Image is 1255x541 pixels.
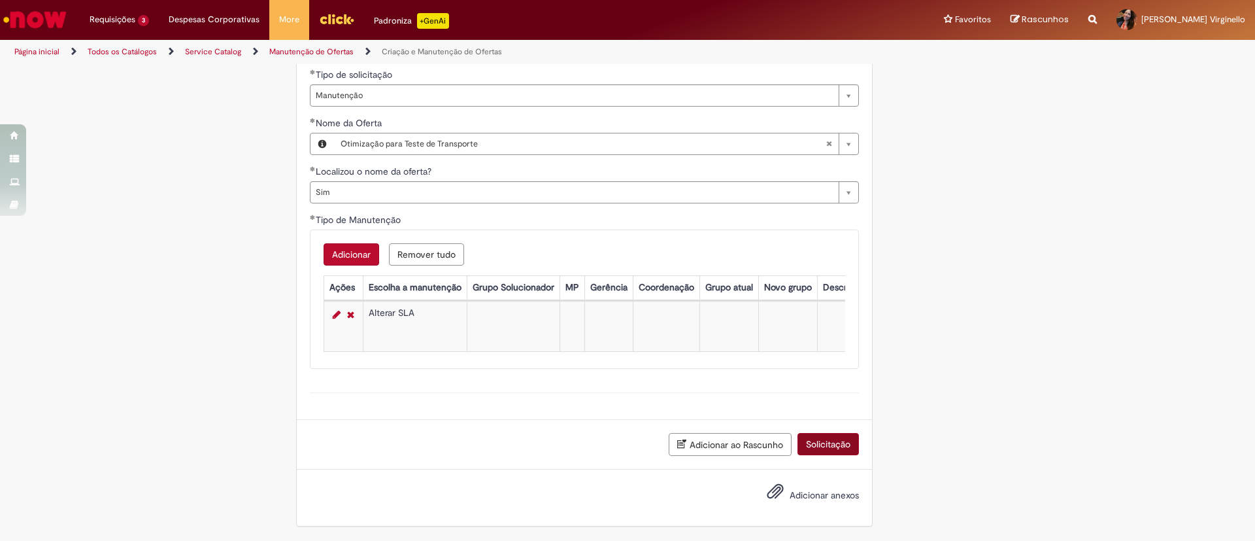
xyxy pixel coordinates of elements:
[10,40,827,64] ul: Trilhas de página
[310,215,316,220] span: Obrigatório Preenchido
[633,275,699,300] th: Coordenação
[269,46,354,57] a: Manutenção de Ofertas
[316,117,384,129] span: Nome da Oferta
[763,480,787,510] button: Adicionar anexos
[584,275,633,300] th: Gerência
[344,307,358,323] a: Remover linha 1
[310,166,316,171] span: Obrigatório Preenchido
[1011,14,1069,26] a: Rascunhos
[363,275,467,300] th: Escolha a manutenção
[324,243,379,266] button: Add a row for Tipo de Manutenção
[310,118,316,123] span: Obrigatório Preenchido
[310,133,334,154] button: Nome da Oferta, Visualizar este registro Otimização para Teste de Transporte
[790,489,859,501] span: Adicionar anexos
[14,46,59,57] a: Página inicial
[389,243,464,266] button: Remove all rows for Tipo de Manutenção
[185,46,241,57] a: Service Catalog
[417,13,449,29] p: +GenAi
[467,275,560,300] th: Grupo Solucionador
[310,69,316,75] span: Obrigatório Preenchido
[374,13,449,29] div: Padroniza
[316,182,832,203] span: Sim
[341,133,826,154] span: Otimização para Teste de Transporte
[363,301,467,351] td: Alterar SLA
[560,275,584,300] th: MP
[758,275,817,300] th: Novo grupo
[169,13,259,26] span: Despesas Corporativas
[1141,14,1245,25] span: [PERSON_NAME] Virginello
[319,9,354,29] img: click_logo_yellow_360x200.png
[669,433,792,456] button: Adicionar ao Rascunho
[138,15,149,26] span: 3
[329,307,344,323] a: Editar Linha 1
[797,433,859,455] button: Solicitação
[316,214,403,226] span: Tipo de Manutenção
[316,69,395,80] span: Tipo de solicitação
[1,7,69,33] img: ServiceNow
[1022,13,1069,26] span: Rascunhos
[88,46,157,57] a: Todos os Catálogos
[955,13,991,26] span: Favoritos
[316,85,832,106] span: Manutenção
[699,275,758,300] th: Grupo atual
[316,166,434,177] span: Localizou o nome da oferta?
[817,275,962,300] th: Descreva as regras de atribuição
[90,13,135,26] span: Requisições
[334,133,858,154] a: Otimização para Teste de TransporteLimpar campo Nome da Oferta
[819,133,839,154] abbr: Limpar campo Nome da Oferta
[279,13,299,26] span: More
[324,275,363,300] th: Ações
[382,46,502,57] a: Criação e Manutenção de Ofertas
